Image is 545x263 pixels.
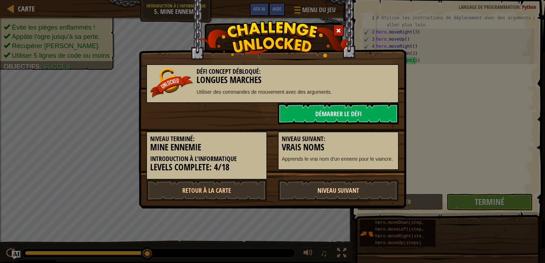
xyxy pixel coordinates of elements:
a: Retour à la Carte [146,180,267,201]
img: challenge_unlocked.png [196,21,349,57]
h5: Introduction à l'Informatique [150,155,263,163]
a: Niveau Suivant [278,180,399,201]
img: unlocked_banner.png [150,68,193,98]
h3: Mine ennemie [150,143,263,152]
h5: Niveau terminé: [150,135,263,143]
a: Démarrer le Défi [278,103,399,124]
p: Utiliser des commandes de mouvement avec des arguments. [150,88,395,96]
h5: Niveau Suivant: [282,135,395,143]
span: Défi Concept Débloqué: [197,67,261,76]
h3: Levels Complete: 4/18 [150,163,263,172]
h3: Vrais noms [282,143,395,152]
h3: Longues Marches [150,75,395,85]
p: Apprends le vrai nom d'un ennemi pour le vaincre. [282,155,395,163]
